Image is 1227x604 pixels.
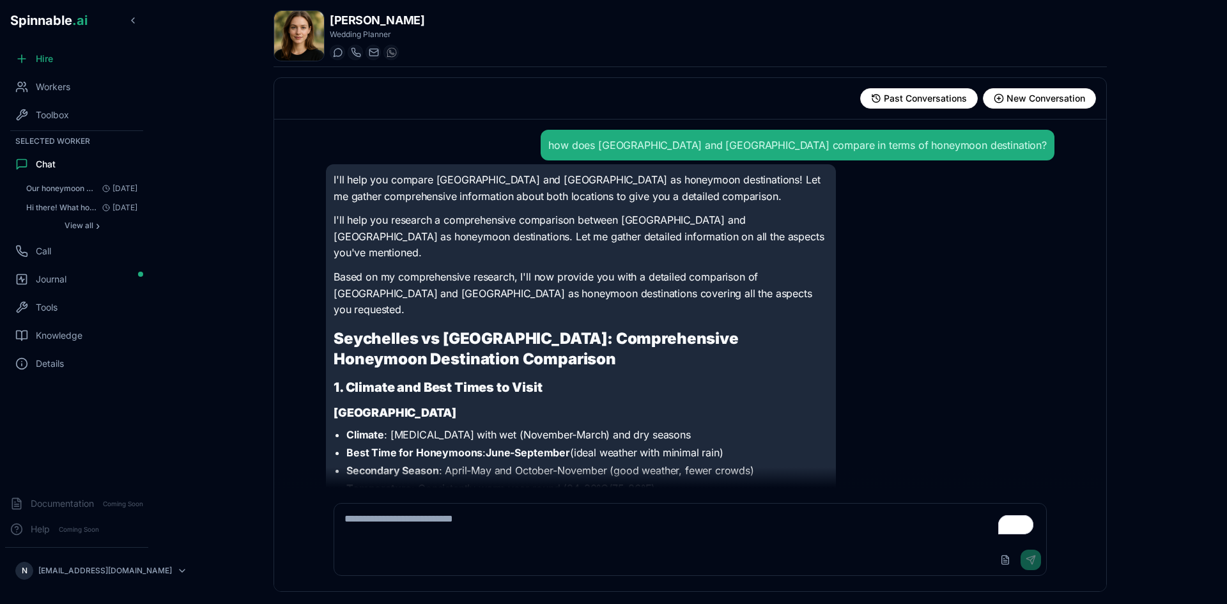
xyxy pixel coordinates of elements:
[10,13,88,28] span: Spinnable
[97,183,137,194] span: [DATE]
[348,45,363,60] button: Start a call with Leah Wagner
[20,199,143,217] button: Open conversation: Hi there! What honeymoon destinations do you recommend? we will travel late ju...
[36,329,82,342] span: Knowledge
[334,269,828,318] p: Based on my comprehensive research, I'll now provide you with a detailed comparison of [GEOGRAPHI...
[1007,92,1085,105] span: New Conversation
[97,203,137,213] span: [DATE]
[99,498,147,510] span: Coming Soon
[330,45,345,60] button: Start a chat with Leah Wagner
[10,558,143,584] button: N[EMAIL_ADDRESS][DOMAIN_NAME]
[346,464,438,477] strong: Secondary Season
[334,212,828,261] p: I'll help you research a comprehensive comparison between [GEOGRAPHIC_DATA] and [GEOGRAPHIC_DATA]...
[346,482,412,495] strong: Temperature
[38,566,172,576] p: [EMAIL_ADDRESS][DOMAIN_NAME]
[36,81,70,93] span: Workers
[36,245,51,258] span: Call
[346,463,828,478] li: : April-May and October-November (good weather, fewer crowds)
[330,29,424,40] p: Wedding Planner
[36,52,53,65] span: Hire
[55,523,103,536] span: Coming Soon
[334,329,739,368] strong: Seychelles vs [GEOGRAPHIC_DATA]: Comprehensive Honeymoon Destination Comparison
[334,172,828,205] p: I'll help you compare [GEOGRAPHIC_DATA] and [GEOGRAPHIC_DATA] as honeymoon destinations! Let me g...
[486,446,570,459] strong: June-September
[36,357,64,370] span: Details
[387,47,397,58] img: WhatsApp
[860,88,978,109] button: View past conversations
[36,273,66,286] span: Journal
[346,445,828,460] li: : (ideal weather with minimal rain)
[346,446,482,459] strong: Best Time for Honeymoons
[274,11,324,61] img: Leah Wagner
[5,134,148,149] div: Selected Worker
[20,218,143,233] button: Show all conversations
[36,109,69,121] span: Toolbox
[548,137,1046,153] div: how does [GEOGRAPHIC_DATA] and [GEOGRAPHIC_DATA] compare in terms of honeymoon destination?
[334,504,1046,545] textarea: To enrich screen reader interactions, please activate Accessibility in Grammarly extension settings
[366,45,381,60] button: Send email to leah.wagner@getspinnable.ai
[334,406,456,419] strong: [GEOGRAPHIC_DATA]
[330,12,424,29] h1: [PERSON_NAME]
[31,523,50,536] span: Help
[346,427,828,442] li: : [MEDICAL_DATA] with wet (November-March) and dry seasons
[346,428,384,441] strong: Climate
[22,566,27,576] span: N
[65,221,93,231] span: View all
[31,497,94,510] span: Documentation
[20,180,143,197] button: Open conversation: Our honeymoon will be on late june. what do you think about tanzania plus seyc...
[36,301,58,314] span: Tools
[334,380,543,395] strong: 1. Climate and Best Times to Visit
[983,88,1096,109] button: Start new conversation
[36,158,56,171] span: Chat
[884,92,967,105] span: Past Conversations
[96,221,100,231] span: ›
[26,203,97,213] span: Hi there! What honeymoon destinations do you recommend? we will travel late june. We are looking ...
[26,183,97,194] span: Our honeymoon will be on late june. what do you think about tanzania plus seychelles?: Let me fix...
[72,13,88,28] span: .ai
[383,45,399,60] button: WhatsApp
[346,481,828,496] li: : Consistently warm year-round (24-30°C/75-86°F)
